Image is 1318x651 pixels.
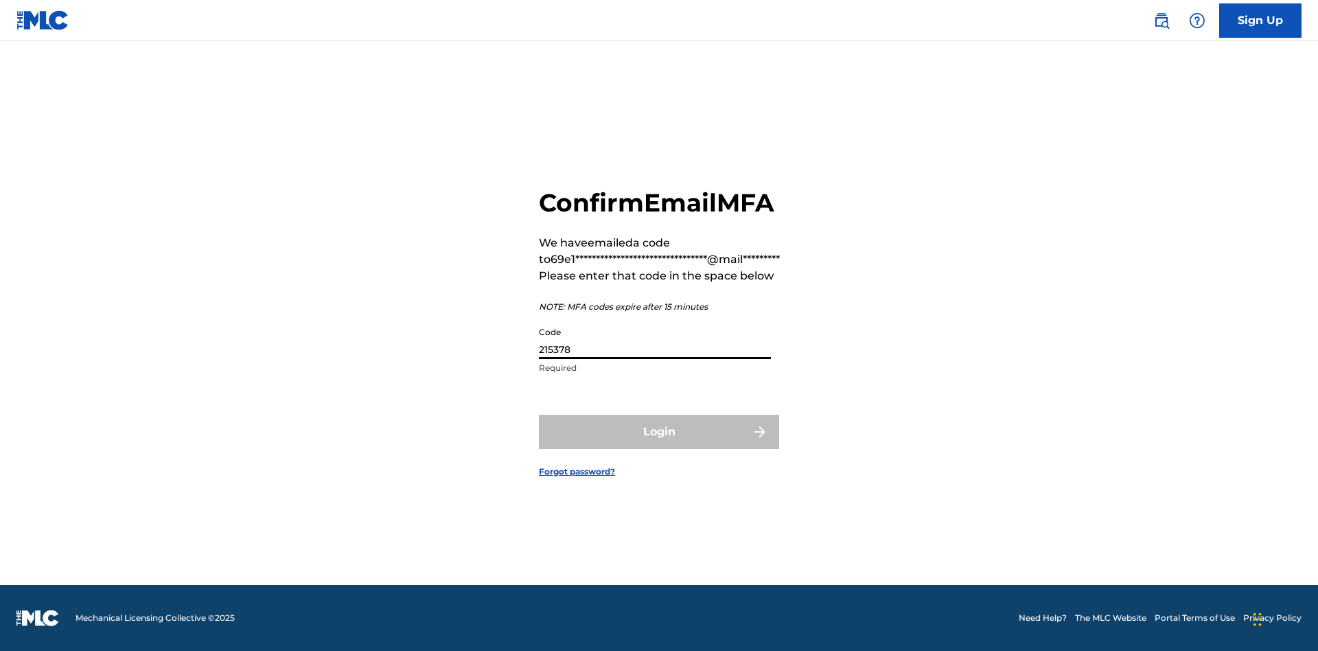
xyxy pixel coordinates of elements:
[539,187,780,218] h2: Confirm Email MFA
[16,610,59,626] img: logo
[76,612,235,624] span: Mechanical Licensing Collective © 2025
[1148,7,1175,34] a: Public Search
[1155,612,1235,624] a: Portal Terms of Use
[539,268,780,284] p: Please enter that code in the space below
[539,301,780,313] p: NOTE: MFA codes expire after 15 minutes
[1219,3,1302,38] a: Sign Up
[1189,12,1205,29] img: help
[1183,7,1211,34] div: Help
[1075,612,1146,624] a: The MLC Website
[539,466,615,478] a: Forgot password?
[1253,599,1262,640] div: Drag
[1243,612,1302,624] a: Privacy Policy
[539,362,771,374] p: Required
[16,10,69,30] img: MLC Logo
[1019,612,1067,624] a: Need Help?
[1249,585,1318,651] iframe: Chat Widget
[1153,12,1170,29] img: search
